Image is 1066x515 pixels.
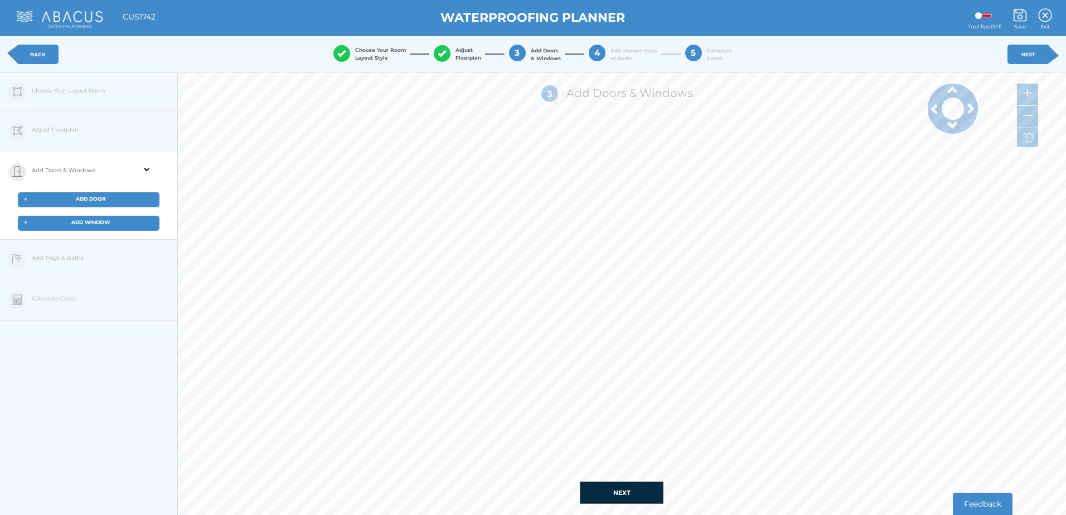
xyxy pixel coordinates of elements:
[1038,3,1052,29] a: Exit
[355,46,406,61] span: Choose Your Room
[1007,45,1049,64] a: NEXT
[23,193,28,205] span: +
[610,47,657,62] span: Add shower trays or baths
[321,32,418,76] button: Choose Your Room Layout Style
[17,45,59,64] a: BACK
[1013,8,1027,22] img: Save
[496,32,573,76] button: 3 Add Doors& Windows
[12,166,22,177] img: stage-3-icon.png
[707,47,733,62] span: Calculate Costs
[576,32,670,76] button: 4 Add shower traysor baths
[355,55,388,61] span: Layout Style
[978,14,992,17] label: Guide
[672,32,745,76] button: 5 CalculateCosts
[123,13,156,21] h1: CUS1742
[192,11,875,25] h1: WATERPROOFING PLANNER
[1038,8,1052,22] img: Exit
[968,23,1002,31] span: Tool Tips OFF
[32,152,95,188] span: Add Doors & Windows
[1013,23,1027,31] span: Save
[76,196,106,202] span: ADD DOOR
[71,219,110,225] span: ADD WINDOW
[1038,23,1052,31] span: Exit
[456,46,481,61] span: Adjust Floorplan
[23,217,28,228] span: +
[953,493,1012,515] button: Feedback
[421,32,493,76] button: AdjustFloorplan
[531,47,561,62] span: Add Doors & Windows
[580,482,663,504] button: NEXT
